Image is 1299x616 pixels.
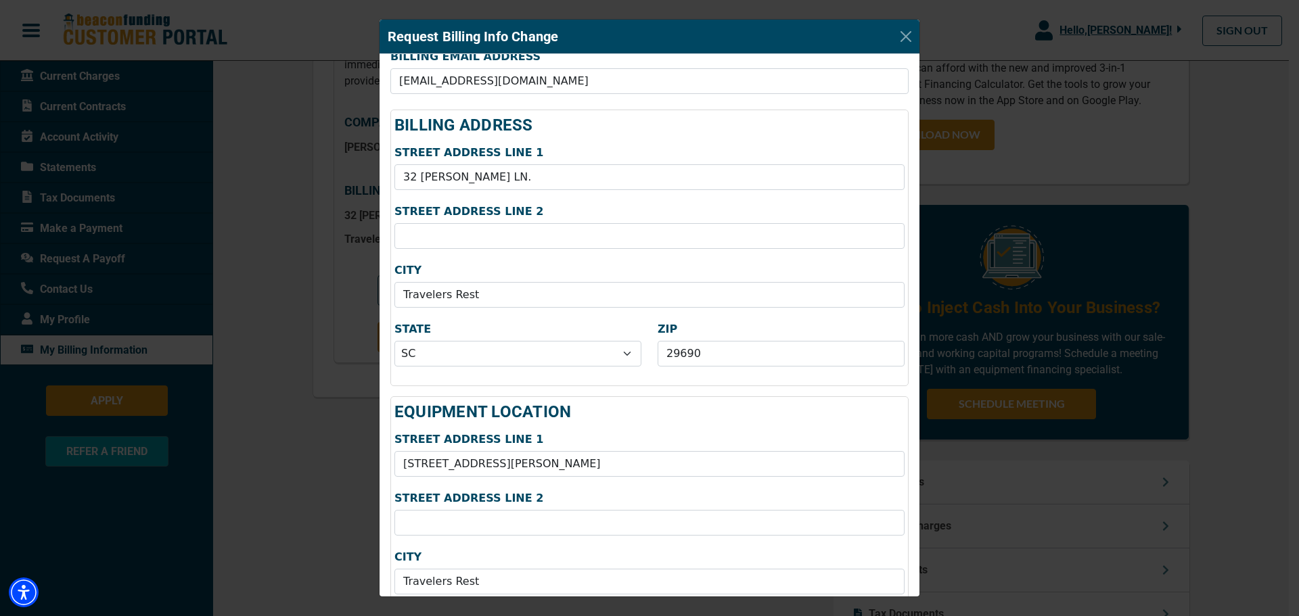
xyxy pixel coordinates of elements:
label: STREET ADDRESS LINE 1 [394,147,905,159]
label: ZIP [658,323,905,335]
label: STREET ADDRESS LINE 2 [394,492,905,504]
label: CITY [394,264,905,277]
h4: EQUIPMENT LOCATION [394,400,905,423]
label: STREET ADDRESS LINE 2 [394,206,905,218]
h4: BILLING ADDRESS [394,114,905,137]
button: Close [895,26,917,47]
label: CITY [394,551,905,563]
label: STREET ADDRESS LINE 1 [394,433,905,446]
label: STATE [394,323,641,335]
div: Accessibility Menu [9,577,39,607]
h5: Request Billing Info Change [388,26,558,47]
label: BILLING EMAIL ADDRESS [390,51,909,63]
